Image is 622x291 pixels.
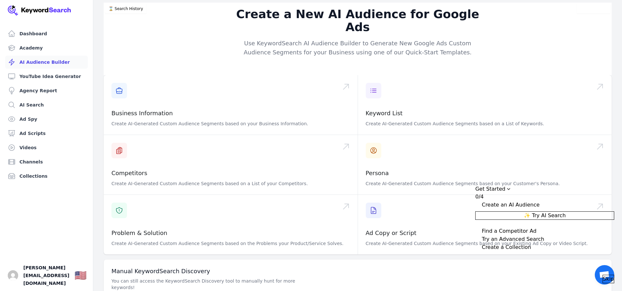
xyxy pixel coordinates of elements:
a: Ad Spy [5,113,88,126]
a: Business Information [111,110,173,117]
a: Keyword List [366,110,403,117]
div: Try an Advanced Search [482,235,544,243]
button: Expand Checklist [475,243,614,251]
p: You can still access the KeywordSearch Discovery tool to manually hunt for more keywords! [111,278,298,291]
div: Create a Collection [482,243,531,251]
a: Dashboard [5,27,88,40]
div: 0/4 [475,193,484,201]
div: 🇺🇸 [75,270,86,281]
a: Collections [5,170,88,183]
h3: Manual KeywordSearch Discovery [111,267,604,275]
div: Create an AI Audience [482,201,539,209]
button: ✨ Try AI Search [475,211,614,220]
button: ⌛️ Search History [105,4,147,14]
img: Your Company [8,5,71,16]
div: Get Started [475,185,614,283]
h2: Create a New AI Audience for Google Ads [233,8,482,34]
a: Ad Scripts [5,127,88,140]
a: Problem & Solution [111,229,167,236]
div: Drag to move checklist [475,185,614,193]
button: Skip [603,275,614,283]
a: Agency Report [5,84,88,97]
button: Collapse Checklist [475,185,614,201]
a: Persona [366,170,389,176]
div: Find a Competitor Ad [482,227,536,235]
a: AI Search [5,98,88,111]
button: 🇺🇸 [75,269,86,282]
button: Expand Checklist [475,227,614,235]
span: Skip [603,275,614,283]
button: Collapse Checklist [475,201,614,209]
button: Expand Checklist [475,235,614,243]
button: Open user button [8,270,18,281]
div: Get Started [475,185,505,193]
span: [PERSON_NAME][EMAIL_ADDRESS][DOMAIN_NAME] [23,264,69,287]
a: Academy [5,41,88,54]
p: Use KeywordSearch AI Audience Builder to Generate New Google Ads Custom Audience Segments for you... [233,39,482,57]
a: Competitors [111,170,147,176]
a: YouTube Idea Generator [5,70,88,83]
span: ✨ Try AI Search [524,212,566,219]
a: AI Audience Builder [5,56,88,69]
a: Channels [5,155,88,168]
a: Videos [5,141,88,154]
a: Ad Copy or Script [366,229,417,236]
button: Video Tutorial [577,4,610,14]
